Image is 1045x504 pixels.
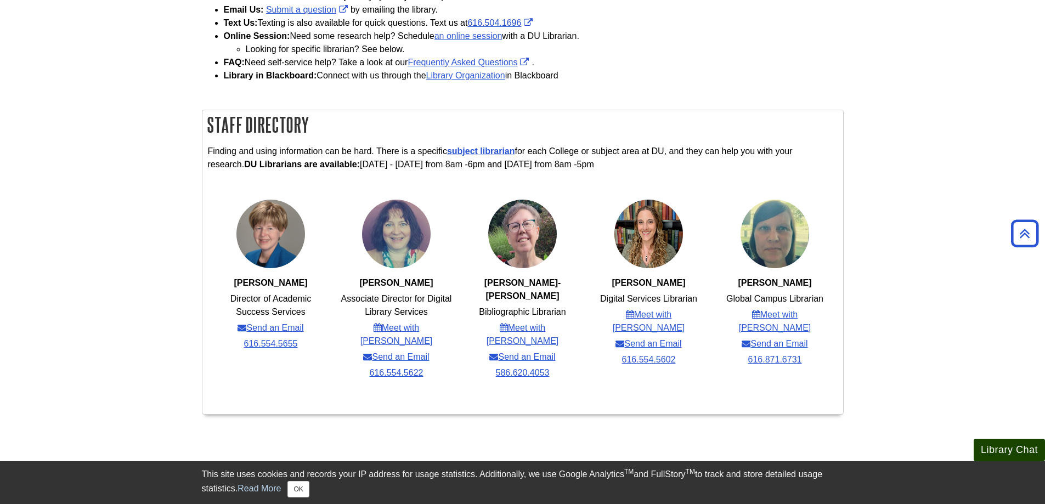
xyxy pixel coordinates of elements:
a: Send an Email [742,337,807,350]
a: Send an Email [363,350,429,364]
li: Connect with us through the in Blackboard [224,69,844,82]
a: Send an Email [615,337,681,350]
a: Send an Email [238,321,303,335]
a: Meet with [PERSON_NAME] [718,308,832,335]
a: Meet with [PERSON_NAME] [592,308,705,335]
li: Texting is also available for quick questions. Text us at [224,16,844,30]
a: Send an Email [489,350,555,364]
a: Link opens in new window [467,18,535,27]
a: Back to Top [1007,226,1042,241]
a: Link opens in new window [266,5,351,14]
strong: [PERSON_NAME] [738,278,811,287]
h2: Staff Directory [202,110,843,139]
a: 616.554.5622 [370,366,423,380]
li: Need self-service help? Take a look at our . [224,56,844,69]
strong: DU Librarians are available: [244,160,360,169]
strong: [PERSON_NAME] [234,278,307,287]
p: Finding and using information can be hard. There is a specific for each College or subject area a... [208,145,838,171]
li: Global Campus Librarian [726,292,823,305]
a: an online session [434,31,502,41]
button: Close [287,481,309,497]
li: Digital Services Librarian [600,292,697,305]
a: 616.554.5655 [244,337,298,350]
strong: Online Session: [224,31,290,41]
a: Read More [238,484,281,493]
a: subject librarian [447,146,515,156]
a: 616.871.6731 [748,353,802,366]
button: Library Chat [974,439,1045,461]
strong: Text Us: [224,18,258,27]
div: This site uses cookies and records your IP address for usage statistics. Additionally, we use Goo... [202,468,844,497]
li: Looking for specific librarian? See below. [246,43,844,56]
strong: [PERSON_NAME]-[PERSON_NAME] [484,278,561,301]
strong: FAQ: [224,58,245,67]
strong: Library in Blackboard: [224,71,317,80]
b: Email Us: [224,5,264,14]
a: 586.620.4053 [496,366,550,380]
li: by emailing the library. [224,3,844,16]
sup: TM [624,468,634,475]
sup: TM [686,468,695,475]
a: Library Organization [426,71,505,80]
li: Director of Academic Success Services [214,292,327,319]
a: 616.554.5602 [622,353,676,366]
a: Meet with [PERSON_NAME] [340,321,453,348]
a: Meet with [PERSON_NAME] [466,321,579,348]
a: Link opens in new window [408,58,532,67]
li: Bibliographic Librarian [479,305,566,319]
strong: [PERSON_NAME] [359,278,433,287]
span: [PERSON_NAME] [612,278,685,287]
li: Associate Director for Digital Library Services [340,292,453,319]
li: Need some research help? Schedule with a DU Librarian. [224,30,844,56]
